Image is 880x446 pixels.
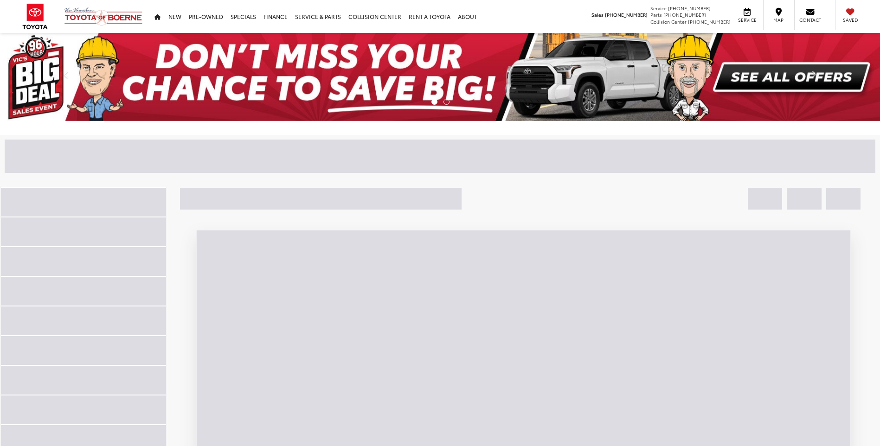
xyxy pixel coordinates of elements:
[650,11,662,18] span: Parts
[605,11,648,18] span: [PHONE_NUMBER]
[668,5,711,12] span: [PHONE_NUMBER]
[768,17,789,23] span: Map
[650,18,687,25] span: Collision Center
[64,7,143,26] img: Vic Vaughan Toyota of Boerne
[737,17,758,23] span: Service
[799,17,821,23] span: Contact
[591,11,604,18] span: Sales
[663,11,706,18] span: [PHONE_NUMBER]
[650,5,667,12] span: Service
[688,18,731,25] span: [PHONE_NUMBER]
[840,17,861,23] span: Saved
